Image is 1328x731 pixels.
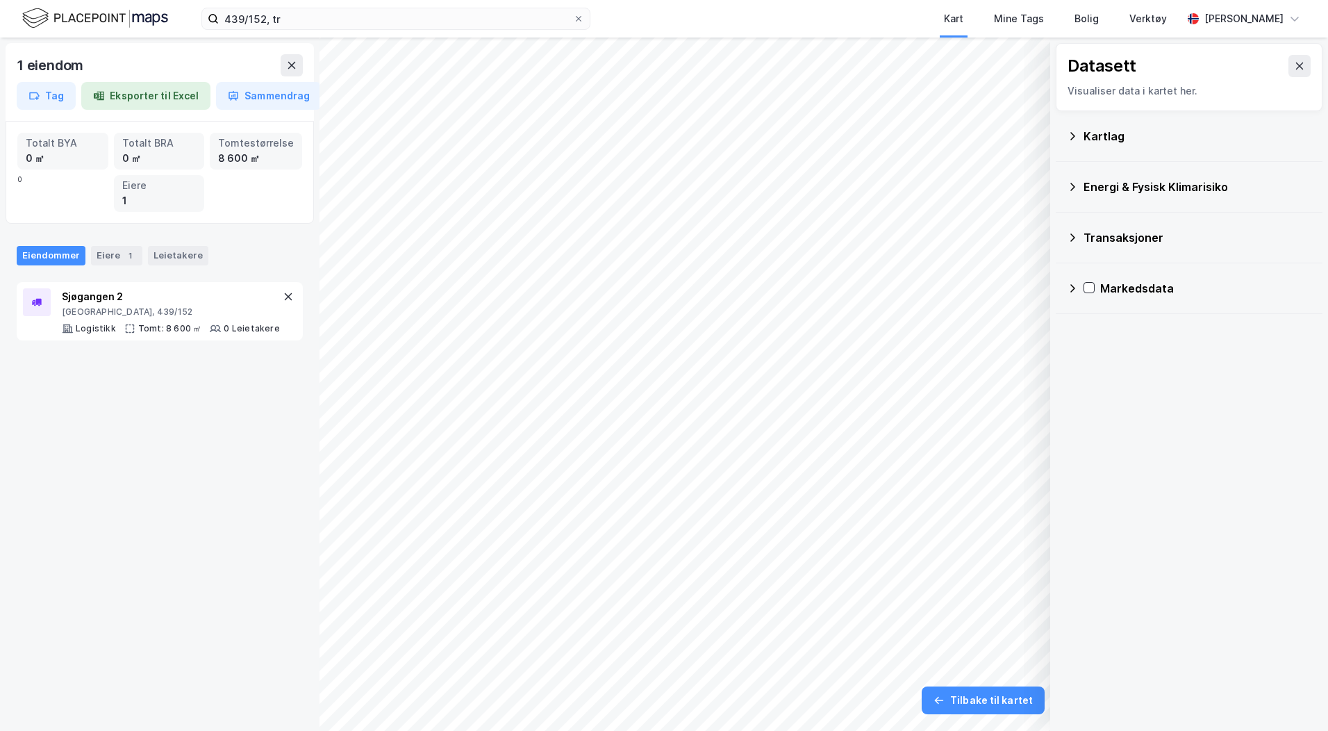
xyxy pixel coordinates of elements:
[1084,128,1311,145] div: Kartlag
[62,306,280,318] div: [GEOGRAPHIC_DATA], 439/152
[1100,280,1311,297] div: Markedsdata
[62,288,280,305] div: Sjøgangen 2
[148,246,208,265] div: Leietakere
[224,323,279,334] div: 0 Leietakere
[216,82,322,110] button: Sammendrag
[26,151,100,166] div: 0 ㎡
[1259,664,1328,731] div: Kontrollprogram for chat
[91,246,142,265] div: Eiere
[1068,83,1311,99] div: Visualiser data i kartet her.
[218,135,294,151] div: Tomtestørrelse
[944,10,963,27] div: Kart
[219,8,573,29] input: Søk på adresse, matrikkel, gårdeiere, leietakere eller personer
[1129,10,1167,27] div: Verktøy
[17,54,86,76] div: 1 eiendom
[122,135,197,151] div: Totalt BRA
[123,249,137,263] div: 1
[17,82,76,110] button: Tag
[1084,179,1311,195] div: Energi & Fysisk Klimarisiko
[1259,664,1328,731] iframe: Chat Widget
[922,687,1045,714] button: Tilbake til kartet
[22,6,168,31] img: logo.f888ab2527a4732fd821a326f86c7f29.svg
[26,135,100,151] div: Totalt BYA
[76,323,116,334] div: Logistikk
[122,151,197,166] div: 0 ㎡
[1204,10,1284,27] div: [PERSON_NAME]
[17,246,85,265] div: Eiendommer
[218,151,294,166] div: 8 600 ㎡
[122,193,197,208] div: 1
[138,323,202,334] div: Tomt: 8 600 ㎡
[1074,10,1099,27] div: Bolig
[994,10,1044,27] div: Mine Tags
[1068,55,1136,77] div: Datasett
[81,82,210,110] button: Eksporter til Excel
[1084,229,1311,246] div: Transaksjoner
[122,178,197,193] div: Eiere
[17,133,302,212] div: 0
